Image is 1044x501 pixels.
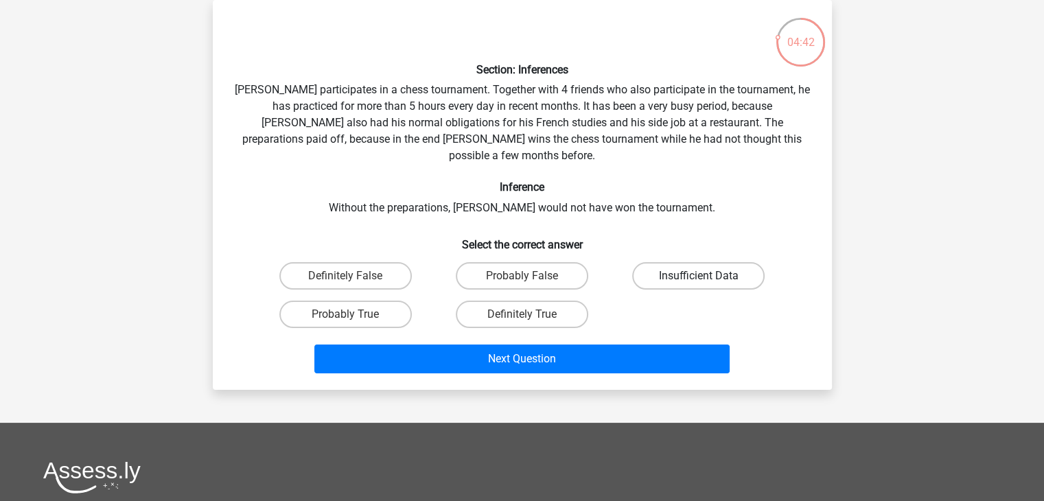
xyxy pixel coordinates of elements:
label: Probably False [456,262,588,290]
h6: Inference [235,180,810,194]
label: Definitely False [279,262,412,290]
label: Definitely True [456,301,588,328]
h6: Section: Inferences [235,63,810,76]
div: [PERSON_NAME] participates in a chess tournament. Together with 4 friends who also participate in... [218,11,826,379]
button: Next Question [314,345,730,373]
div: 04:42 [775,16,826,51]
label: Insufficient Data [632,262,765,290]
label: Probably True [279,301,412,328]
h6: Select the correct answer [235,227,810,251]
img: Assessly logo [43,461,141,493]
